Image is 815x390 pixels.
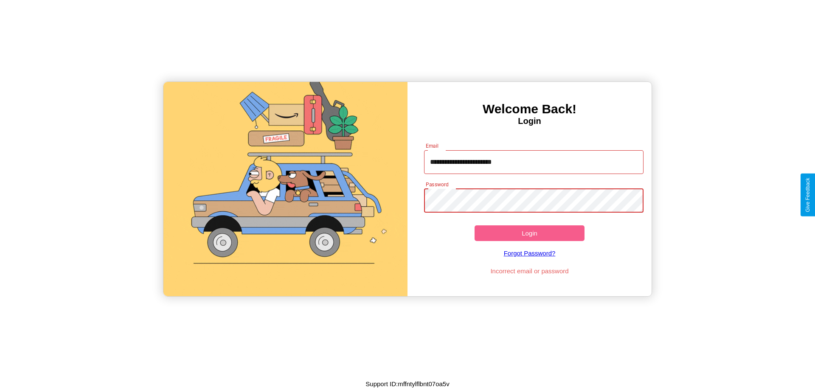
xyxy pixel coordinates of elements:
h4: Login [407,116,652,126]
div: Give Feedback [805,178,811,212]
label: Email [426,142,439,149]
a: Forgot Password? [420,241,640,265]
h3: Welcome Back! [407,102,652,116]
label: Password [426,181,448,188]
p: Support ID: mffntylflbnt07oa5v [365,378,449,390]
button: Login [475,225,585,241]
p: Incorrect email or password [420,265,640,277]
img: gif [163,82,407,296]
